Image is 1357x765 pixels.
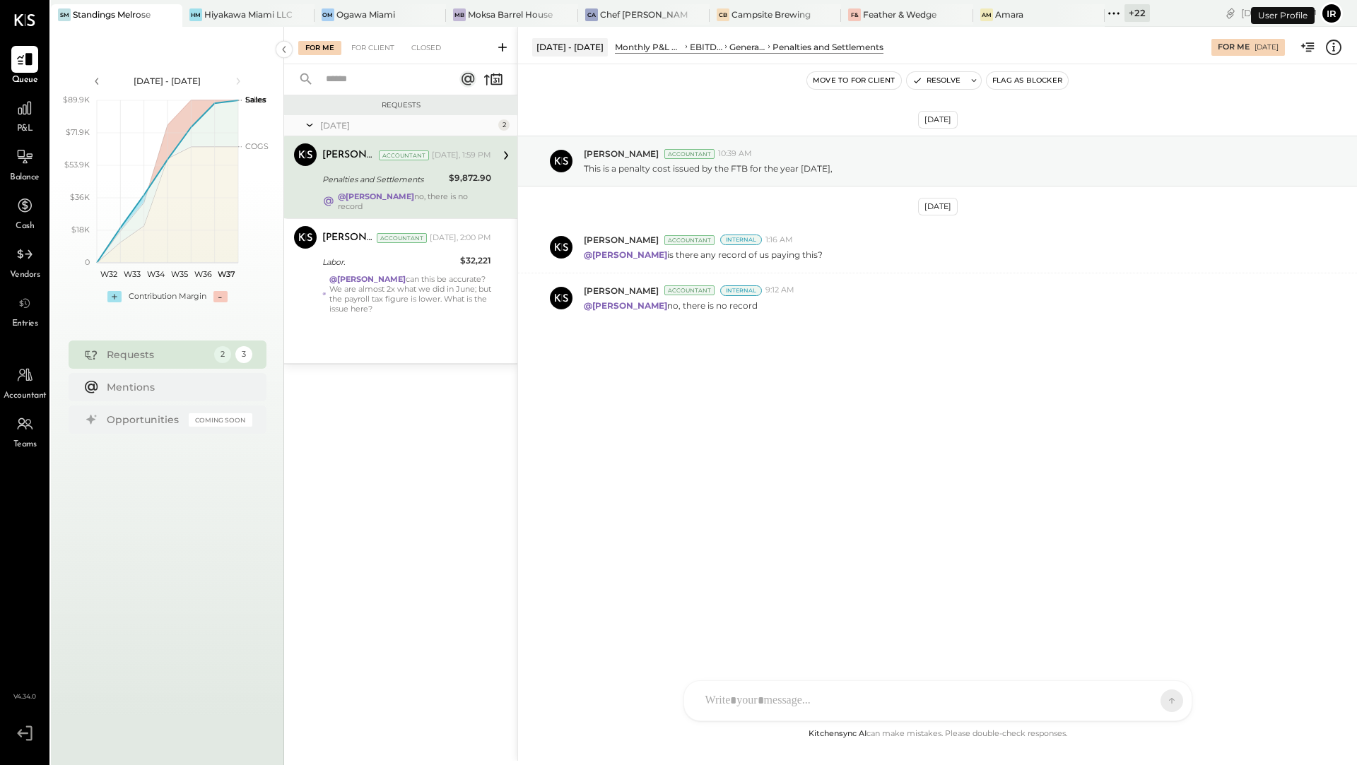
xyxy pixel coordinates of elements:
[584,300,758,312] p: no, there is no record
[987,72,1068,89] button: Flag as Blocker
[907,72,966,89] button: Resolve
[664,285,715,295] div: Accountant
[107,75,228,87] div: [DATE] - [DATE]
[729,41,765,53] div: General & Administrative Expenses
[245,141,269,151] text: COGS
[732,8,811,20] div: Campsite Brewing
[584,300,667,311] strong: @[PERSON_NAME]
[600,8,688,20] div: Chef [PERSON_NAME]'s Vineyard Restaurant
[1,192,49,233] a: Cash
[1,46,49,87] a: Queue
[720,285,762,296] div: Internal
[404,41,448,55] div: Closed
[449,171,491,185] div: $9,872.90
[1,143,49,184] a: Balance
[1241,6,1317,20] div: [DATE]
[4,390,47,403] span: Accountant
[322,8,334,21] div: OM
[214,346,231,363] div: 2
[585,8,598,21] div: CA
[17,123,33,136] span: P&L
[338,191,414,201] strong: @[PERSON_NAME]
[213,291,228,302] div: -
[322,172,445,186] div: Penalties and Settlements
[12,74,38,87] span: Queue
[336,8,395,20] div: Ogawa Miami
[807,72,901,89] button: Move to for client
[584,249,667,260] strong: @[PERSON_NAME]
[217,269,235,279] text: W37
[107,413,182,427] div: Opportunities
[980,8,993,21] div: Am
[204,8,293,20] div: Hiyakawa Miami LLC
[765,235,793,246] span: 1:16 AM
[194,269,211,279] text: W36
[63,95,90,105] text: $89.9K
[995,8,1023,20] div: Amara
[322,148,376,162] div: [PERSON_NAME]
[584,234,659,246] span: [PERSON_NAME]
[64,160,90,170] text: $53.9K
[329,274,406,284] strong: @[PERSON_NAME]
[1,95,49,136] a: P&L
[291,100,510,110] div: Requests
[460,254,491,268] div: $32,221
[584,162,833,174] p: This is a penalty cost issued by the FTB for the year [DATE],
[377,233,427,243] div: Accountant
[66,127,90,137] text: $71.9K
[1,362,49,403] a: Accountant
[1251,7,1315,24] div: User Profile
[863,8,936,20] div: Feather & Wedge
[498,119,510,131] div: 2
[690,41,723,53] div: EBITDA OPERATING EXPENSES
[124,269,141,279] text: W33
[1,290,49,331] a: Entries
[584,285,659,297] span: [PERSON_NAME]
[918,111,958,129] div: [DATE]
[170,269,187,279] text: W35
[430,232,491,244] div: [DATE], 2:00 PM
[329,274,491,314] div: can this be accurate? We are almost 2x what we did in June; but the payroll tax figure is lower. ...
[107,348,207,362] div: Requests
[718,148,752,160] span: 10:39 AM
[1,241,49,282] a: Vendors
[16,220,34,233] span: Cash
[1124,4,1150,22] div: + 22
[322,255,456,269] div: Labor.
[10,269,40,282] span: Vendors
[1320,2,1343,25] button: Ir
[918,198,958,215] div: [DATE]
[765,285,794,296] span: 9:12 AM
[70,192,90,202] text: $36K
[379,150,429,160] div: Accountant
[298,41,341,55] div: For Me
[664,149,715,159] div: Accountant
[720,235,762,245] div: Internal
[432,150,491,161] div: [DATE], 1:59 PM
[717,8,729,21] div: CB
[245,95,266,105] text: Sales
[85,257,90,267] text: 0
[58,8,71,21] div: SM
[344,41,401,55] div: For Client
[1,410,49,451] a: Teams
[12,318,38,331] span: Entries
[338,191,491,211] div: no, there is no record
[146,269,165,279] text: W34
[773,41,883,53] div: Penalties and Settlements
[532,38,608,56] div: [DATE] - [DATE]
[584,249,823,261] p: is there any record of us paying this?
[1255,42,1279,52] div: [DATE]
[584,148,659,160] span: [PERSON_NAME]
[664,235,715,245] div: Accountant
[615,41,683,53] div: Monthly P&L Comparison
[107,291,122,302] div: +
[71,225,90,235] text: $18K
[320,119,495,131] div: [DATE]
[10,172,40,184] span: Balance
[235,346,252,363] div: 3
[13,439,37,451] span: Teams
[322,231,374,245] div: [PERSON_NAME]
[100,269,117,279] text: W32
[73,8,151,20] div: Standings Melrose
